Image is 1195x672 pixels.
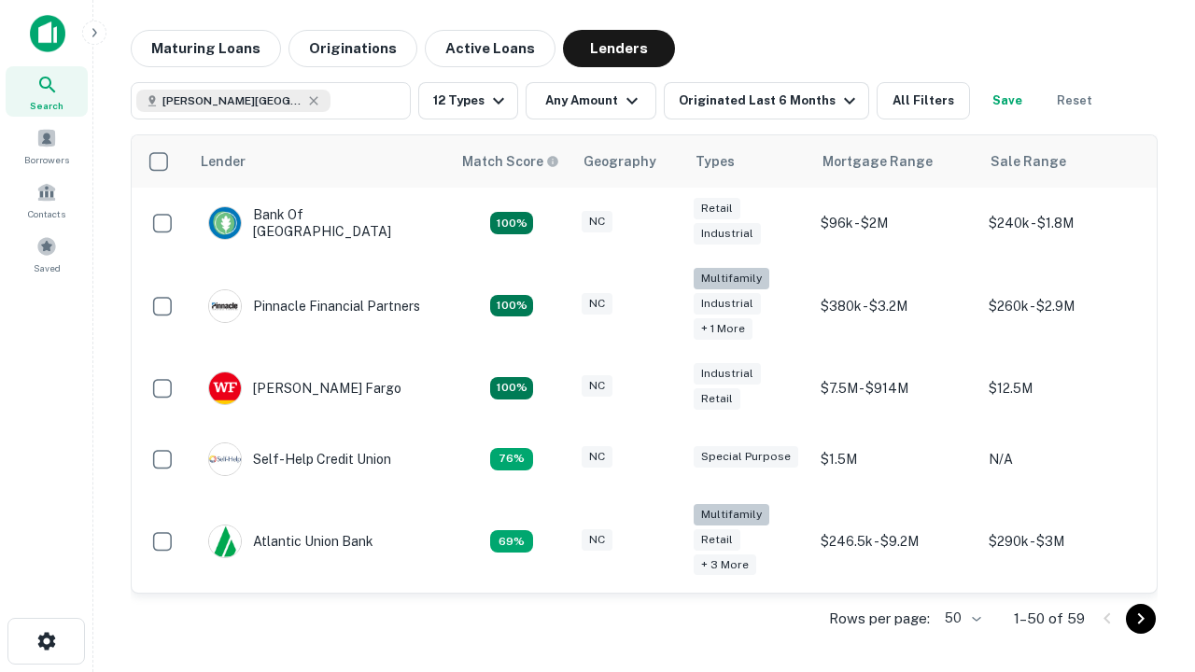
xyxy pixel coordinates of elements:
[131,30,281,67] button: Maturing Loans
[694,198,740,219] div: Retail
[6,229,88,279] a: Saved
[490,212,533,234] div: Matching Properties: 15, hasApolloMatch: undefined
[209,372,241,404] img: picture
[811,135,979,188] th: Mortgage Range
[979,188,1147,259] td: $240k - $1.8M
[684,135,811,188] th: Types
[1014,608,1085,630] p: 1–50 of 59
[694,529,740,551] div: Retail
[582,529,612,551] div: NC
[24,152,69,167] span: Borrowers
[30,15,65,52] img: capitalize-icon.png
[583,150,656,173] div: Geography
[209,207,241,239] img: picture
[582,293,612,315] div: NC
[1102,463,1195,553] iframe: Chat Widget
[490,377,533,399] div: Matching Properties: 15, hasApolloMatch: undefined
[694,363,761,385] div: Industrial
[208,206,432,240] div: Bank Of [GEOGRAPHIC_DATA]
[979,353,1147,424] td: $12.5M
[209,290,241,322] img: picture
[694,223,761,245] div: Industrial
[572,135,684,188] th: Geography
[6,175,88,225] a: Contacts
[822,150,933,173] div: Mortgage Range
[451,135,572,188] th: Capitalize uses an advanced AI algorithm to match your search with the best lender. The match sco...
[977,82,1037,119] button: Save your search to get updates of matches that match your search criteria.
[811,424,979,495] td: $1.5M
[208,525,373,558] div: Atlantic Union Bank
[811,353,979,424] td: $7.5M - $914M
[208,442,391,476] div: Self-help Credit Union
[208,289,420,323] div: Pinnacle Financial Partners
[201,150,246,173] div: Lender
[694,388,740,410] div: Retail
[34,260,61,275] span: Saved
[462,151,555,172] h6: Match Score
[490,530,533,553] div: Matching Properties: 10, hasApolloMatch: undefined
[490,448,533,470] div: Matching Properties: 11, hasApolloMatch: undefined
[979,495,1147,589] td: $290k - $3M
[811,188,979,259] td: $96k - $2M
[991,150,1066,173] div: Sale Range
[679,90,861,112] div: Originated Last 6 Months
[664,82,869,119] button: Originated Last 6 Months
[694,446,798,468] div: Special Purpose
[209,443,241,475] img: picture
[582,211,612,232] div: NC
[696,150,735,173] div: Types
[979,135,1147,188] th: Sale Range
[582,375,612,397] div: NC
[425,30,555,67] button: Active Loans
[563,30,675,67] button: Lenders
[979,259,1147,353] td: $260k - $2.9M
[694,293,761,315] div: Industrial
[6,120,88,171] a: Borrowers
[30,98,63,113] span: Search
[829,608,930,630] p: Rows per page:
[811,495,979,589] td: $246.5k - $9.2M
[1126,604,1156,634] button: Go to next page
[694,318,752,340] div: + 1 more
[1045,82,1104,119] button: Reset
[694,554,756,576] div: + 3 more
[979,424,1147,495] td: N/A
[418,82,518,119] button: 12 Types
[694,268,769,289] div: Multifamily
[208,371,401,405] div: [PERSON_NAME] Fargo
[288,30,417,67] button: Originations
[28,206,65,221] span: Contacts
[811,259,979,353] td: $380k - $3.2M
[462,151,559,172] div: Capitalize uses an advanced AI algorithm to match your search with the best lender. The match sco...
[937,605,984,632] div: 50
[877,82,970,119] button: All Filters
[209,525,241,557] img: picture
[490,295,533,317] div: Matching Properties: 26, hasApolloMatch: undefined
[6,66,88,117] a: Search
[582,446,612,468] div: NC
[526,82,656,119] button: Any Amount
[162,92,302,109] span: [PERSON_NAME][GEOGRAPHIC_DATA], [GEOGRAPHIC_DATA]
[190,135,451,188] th: Lender
[694,504,769,525] div: Multifamily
